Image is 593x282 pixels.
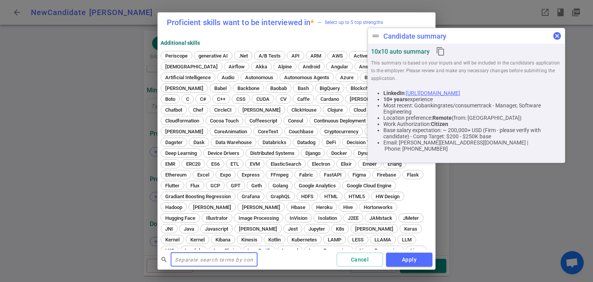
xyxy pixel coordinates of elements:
[372,237,394,243] span: LLAMA
[285,226,300,232] span: Jest
[163,53,190,59] span: Periscope
[214,96,228,102] span: C++
[163,226,176,232] span: JNI
[239,172,263,178] span: Express
[207,118,241,124] span: Cocoa Touch
[270,183,291,189] span: Golang
[295,139,318,145] span: Datadog
[296,172,316,178] span: Fabric
[322,129,361,134] span: Cryptocurrency
[315,215,340,221] span: Isolation
[163,150,200,156] span: Deep Learning
[247,161,263,167] span: EVM
[183,96,192,102] span: C
[235,85,262,91] span: Backbone
[356,64,378,70] span: Ansible
[374,172,399,178] span: Firebase
[306,226,328,232] span: Jupyter
[188,237,207,243] span: Kernel
[183,161,203,167] span: ERC20
[275,64,295,70] span: Alpine
[317,19,383,26] span: Select up to 5 top strengths
[349,237,366,243] span: LESS
[256,53,283,59] span: A/B Tests
[344,183,394,189] span: Google Cloud Engine
[163,194,234,199] span: Gradiant Boosting Regression
[163,64,220,70] span: [DEMOGRAPHIC_DATA]
[242,75,276,80] span: Autonomous
[268,172,291,178] span: FFmpeg
[191,139,207,145] span: Dask
[399,237,414,243] span: LLM
[203,215,230,221] span: Illustrator
[163,248,177,253] span: LXC
[360,161,380,167] span: Ember
[163,118,202,124] span: Cloudformation
[254,96,272,102] span: CUDA
[247,150,297,156] span: Distributed Systems
[386,253,432,267] button: Apply
[239,237,260,243] span: Kinesis
[355,150,385,156] span: DynamoDB
[309,161,333,167] span: Electron
[325,107,346,113] span: Clojure
[217,172,234,178] span: Expo
[345,215,361,221] span: J2EE
[288,204,308,210] span: Hbase
[373,194,402,199] span: HW Design
[213,139,254,145] span: Data Warehouse
[404,172,422,178] span: Flask
[287,215,310,221] span: InVision
[239,194,263,199] span: Grafana
[362,75,376,80] span: B2B
[329,53,346,59] span: AWS
[311,118,368,124] span: Continuous Deployment
[228,161,242,167] span: ETL
[318,96,342,102] span: Cardano
[163,183,182,189] span: Flutter
[226,64,247,70] span: Airflow
[367,215,395,221] span: JAMstack
[208,161,222,167] span: ES6
[163,139,185,145] span: Dagster
[208,183,223,189] span: GCP
[268,161,304,167] span: ElasticSearch
[341,204,356,210] span: Hive
[338,161,354,167] span: Elixir
[289,107,319,113] span: ClickHouse
[240,107,283,113] span: [PERSON_NAME]
[161,256,168,263] span: search
[296,183,339,189] span: Google Analytics
[400,215,422,221] span: JMeter
[328,64,351,70] span: Angular
[239,204,283,210] span: [PERSON_NAME]
[361,204,395,210] span: Hortonworks
[212,85,229,91] span: Babel
[253,64,270,70] span: Akka
[260,139,289,145] span: Databricks
[163,204,185,210] span: Hadoop
[171,253,258,266] input: Separate search terms by comma or space
[211,248,239,253] span: LangChain
[285,118,306,124] span: Consul
[346,194,368,199] span: HTML5
[324,139,339,145] span: DeFi
[234,96,248,102] span: CSS
[163,161,178,167] span: EMR
[402,226,420,232] span: Keras
[321,172,344,178] span: FastAPI
[205,150,242,156] span: Device Drivers
[181,226,197,232] span: Java
[212,107,234,113] span: CircleCI
[325,237,344,243] span: LAMP
[236,215,281,221] span: Image Processing
[196,53,230,59] span: generative AI
[317,85,342,91] span: BigQuery
[347,96,391,102] span: [PERSON_NAME]
[350,172,369,178] span: Figma
[247,118,280,124] span: Coffeescript
[219,75,237,80] span: Audio
[190,204,234,210] span: [PERSON_NAME]
[213,237,233,243] span: Kibana
[366,129,378,134] span: D3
